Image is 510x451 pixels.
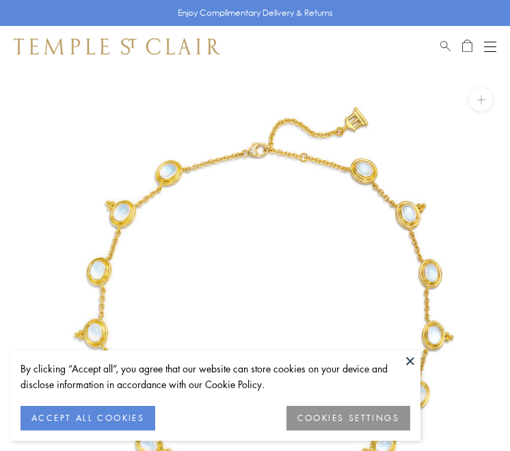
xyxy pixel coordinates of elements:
[448,394,496,437] iframe: Gorgias live chat messenger
[21,406,155,430] button: ACCEPT ALL COOKIES
[14,38,220,55] img: Temple St. Clair
[21,361,410,392] div: By clicking “Accept all”, you agree that our website can store cookies on your device and disclos...
[484,38,496,55] button: Open navigation
[178,6,333,20] p: Enjoy Complimentary Delivery & Returns
[440,38,451,55] a: Search
[286,406,410,430] button: COOKIES SETTINGS
[462,38,472,55] a: Open Shopping Bag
